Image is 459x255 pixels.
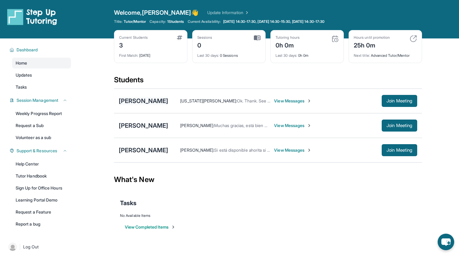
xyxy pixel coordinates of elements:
[14,148,67,154] button: Support & Resources
[276,53,297,58] span: Last 30 days :
[387,124,412,127] span: Join Meeting
[17,148,57,154] span: Support & Resources
[17,47,38,53] span: Dashboard
[214,147,277,153] span: Si está disponible ahorita si gusta
[197,53,219,58] span: Last 30 days :
[254,35,260,41] img: card
[222,19,326,24] a: [DATE] 14:30-17:30, [DATE] 14:30-15:30, [DATE] 14:30-17:30
[177,35,182,40] img: card
[114,166,422,193] div: What's New
[12,58,71,68] a: Home
[354,50,417,58] div: Advanced Tutor/Mentor
[12,159,71,169] a: Help Center
[387,148,412,152] span: Join Meeting
[120,199,137,207] span: Tasks
[119,53,138,58] span: First Match :
[180,98,237,103] span: [US_STATE][PERSON_NAME] :
[274,123,312,129] span: View Messages
[331,35,339,42] img: card
[387,99,412,103] span: Join Meeting
[12,120,71,131] a: Request a Sub
[180,123,214,128] span: [PERSON_NAME] :
[276,40,300,50] div: 0h 0m
[119,121,168,130] div: [PERSON_NAME]
[114,8,199,17] span: Welcome, [PERSON_NAME] 👋
[8,243,17,251] img: user-img
[125,224,176,230] button: View Completed Items
[276,35,300,40] div: Tutoring hours
[124,19,146,24] span: Tutor/Mentor
[382,120,417,132] button: Join Meeting
[274,147,312,153] span: View Messages
[16,72,32,78] span: Updates
[438,234,454,250] button: chat-button
[23,244,39,250] span: Log Out
[12,70,71,80] a: Updates
[119,50,182,58] div: [DATE]
[243,10,249,16] img: Chevron Right
[180,147,214,153] span: [PERSON_NAME] :
[16,84,27,90] span: Tasks
[167,19,184,24] span: 1 Students
[410,35,417,42] img: card
[307,148,312,153] img: Chevron-Right
[12,183,71,193] a: Sign Up for Office Hours
[223,19,325,24] span: [DATE] 14:30-17:30, [DATE] 14:30-15:30, [DATE] 14:30-17:30
[12,219,71,229] a: Report a bug
[14,97,67,103] button: Session Management
[12,171,71,181] a: Tutor Handbook
[12,132,71,143] a: Volunteer as a sub
[188,19,221,24] span: Current Availability:
[354,53,370,58] span: Next title :
[307,123,312,128] img: Chevron-Right
[119,40,148,50] div: 3
[197,40,212,50] div: 0
[119,97,168,105] div: [PERSON_NAME]
[197,50,260,58] div: 0 Sessions
[12,82,71,93] a: Tasks
[382,95,417,107] button: Join Meeting
[207,10,249,16] a: Update Information
[12,207,71,217] a: Request a Feature
[12,195,71,205] a: Learning Portal Demo
[307,99,312,103] img: Chevron-Right
[276,50,339,58] div: 0h 0m
[120,213,416,218] div: No Available Items
[197,35,212,40] div: Sessions
[12,108,71,119] a: Weekly Progress Report
[354,40,390,50] div: 25h 0m
[14,47,67,53] button: Dashboard
[19,243,21,250] span: |
[114,19,122,24] span: Title:
[237,98,290,103] span: Ok. Thank. See you [DATE]!
[274,98,312,104] span: View Messages
[114,75,422,88] div: Students
[119,146,168,154] div: [PERSON_NAME]
[354,35,390,40] div: Hours until promotion
[382,144,417,156] button: Join Meeting
[119,35,148,40] div: Current Students
[214,123,280,128] span: Muchas gracias, está bien mañana,
[149,19,166,24] span: Capacity:
[16,60,27,66] span: Home
[7,8,57,25] img: logo
[17,97,58,103] span: Session Management
[6,240,71,253] a: |Log Out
